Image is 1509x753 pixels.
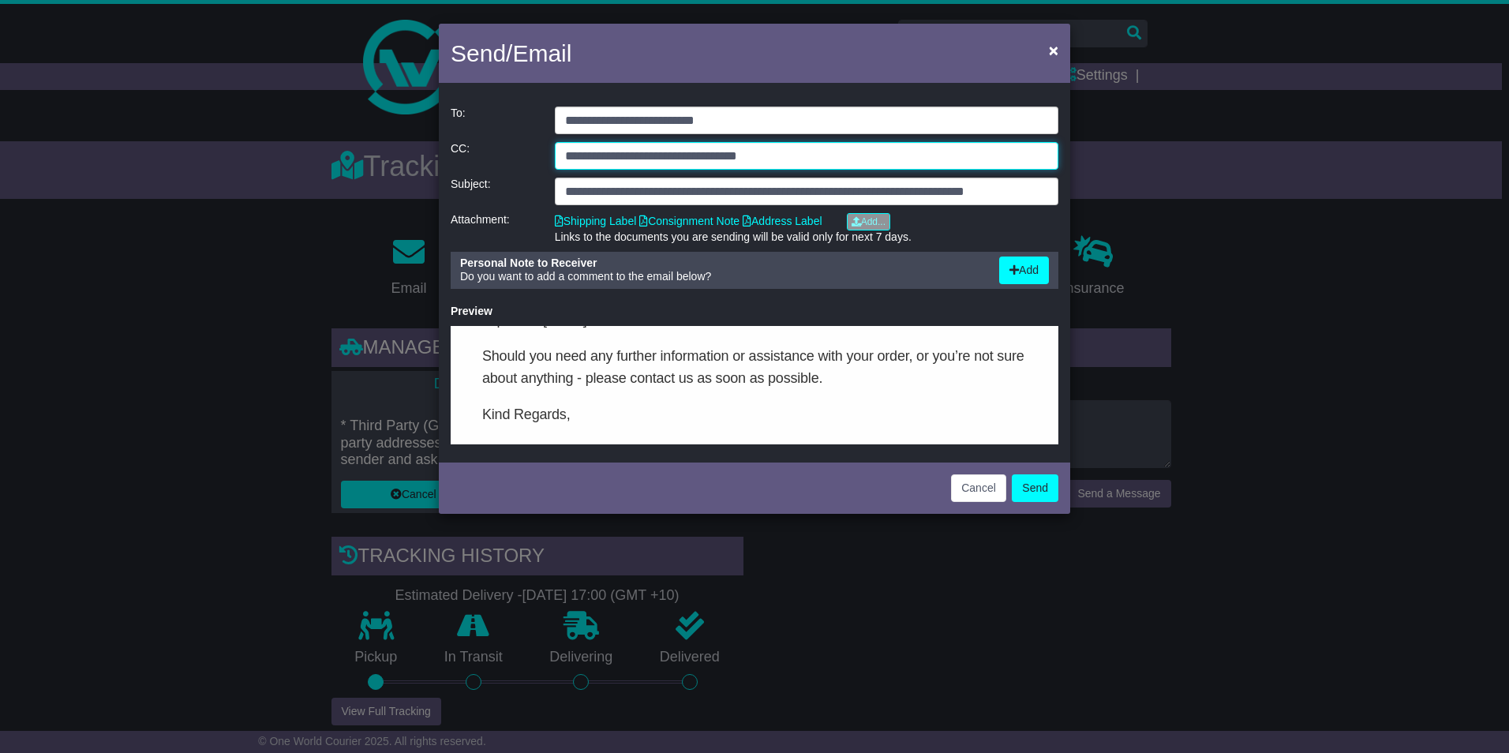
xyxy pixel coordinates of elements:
div: Links to the documents you are sending will be valid only for next 7 days. [555,230,1058,244]
span: × [1049,41,1058,59]
p: Kind Regards, [32,77,576,99]
button: Close [1041,34,1066,66]
a: Consignment Note [639,215,740,227]
button: Send [1012,474,1058,502]
div: Attachment: [443,213,547,244]
p: Should you need any further information or assistance with your order, or you’re not sure about a... [32,19,576,63]
div: To: [443,107,547,134]
a: Address Label [743,215,822,227]
h4: Send/Email [451,36,571,71]
a: Add... [847,213,890,230]
div: Personal Note to Receiver [460,257,983,270]
a: Shipping Label [555,215,637,227]
div: CC: [443,142,547,170]
div: Do you want to add a comment to the email below? [452,257,991,284]
div: Preview [451,305,1058,318]
div: Subject: [443,178,547,205]
button: Cancel [951,474,1006,502]
button: Add [999,257,1049,284]
span: [PERSON_NAME] [32,116,162,133]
